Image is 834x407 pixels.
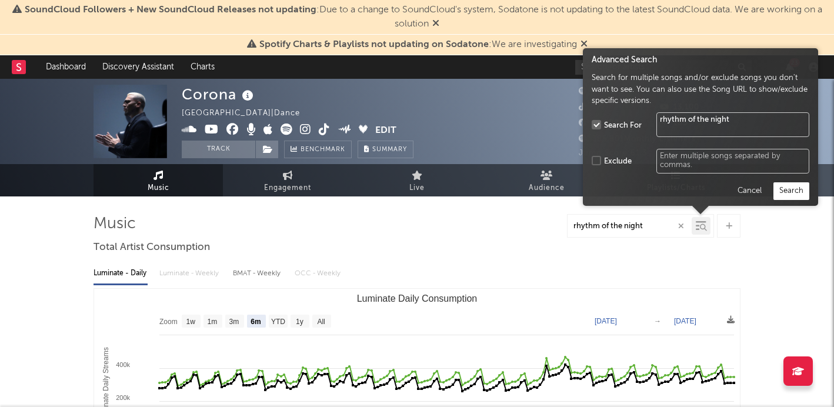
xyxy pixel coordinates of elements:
[259,40,577,49] span: : We are investigating
[25,5,822,29] span: : Due to a change to SoundCloud's system, Sodatone is not updating to the latest SoundCloud data....
[296,318,303,326] text: 1y
[271,318,285,326] text: YTD
[148,181,169,195] span: Music
[575,60,752,75] input: Search for artists
[375,124,396,138] button: Edit
[604,156,632,168] div: Exclude
[579,88,623,95] span: 185,575
[223,164,352,196] a: Engagement
[579,135,696,143] span: 385,801 Monthly Listeners
[357,293,478,303] text: Luminate Daily Consumption
[773,182,809,199] button: Search
[317,318,325,326] text: All
[182,141,255,158] button: Track
[595,317,617,325] text: [DATE]
[352,164,482,196] a: Live
[409,181,425,195] span: Live
[182,85,256,104] div: Corona
[94,241,210,255] span: Total Artist Consumption
[731,182,768,199] button: Cancel
[182,55,223,79] a: Charts
[432,19,439,29] span: Dismiss
[301,143,345,157] span: Benchmark
[94,164,223,196] a: Music
[229,318,239,326] text: 3m
[604,119,642,131] div: Search For
[592,72,809,107] div: Search for multiple songs and/or exclude songs you don't want to see. You can also use the Song U...
[94,55,182,79] a: Discovery Assistant
[579,119,619,127] span: 21,000
[25,5,316,15] span: SoundCloud Followers + New SoundCloud Releases not updating
[233,263,283,283] div: BMAT - Weekly
[372,146,407,153] span: Summary
[208,318,218,326] text: 1m
[654,317,661,325] text: →
[656,112,809,137] textarea: rhythm of the night
[674,317,696,325] text: [DATE]
[579,149,647,157] span: Jump Score: 61.3
[159,318,178,326] text: Zoom
[259,40,489,49] span: Spotify Charts & Playlists not updating on Sodatone
[579,104,606,111] span: 122
[529,181,565,195] span: Audience
[94,263,148,283] div: Luminate - Daily
[186,318,196,326] text: 1w
[358,141,413,158] button: Summary
[251,318,261,326] text: 6m
[284,141,352,158] a: Benchmark
[116,361,130,368] text: 400k
[482,164,611,196] a: Audience
[182,106,313,121] div: [GEOGRAPHIC_DATA] | Dance
[116,394,130,401] text: 200k
[38,55,94,79] a: Dashboard
[581,40,588,49] span: Dismiss
[264,181,311,195] span: Engagement
[568,222,692,231] input: Search by song name or URL
[592,54,809,66] div: Advanced Search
